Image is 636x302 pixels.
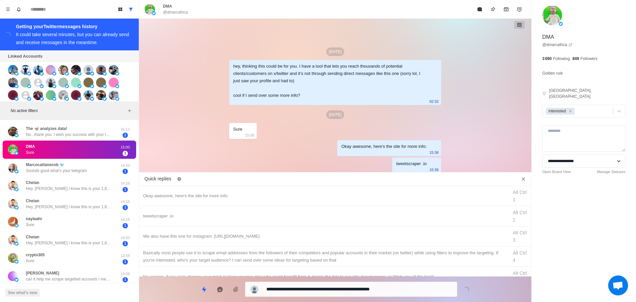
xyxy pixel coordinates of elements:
[27,84,31,88] img: picture
[52,72,56,76] img: picture
[117,271,133,277] p: 13:08
[567,108,574,115] div: Remove interested
[52,84,56,88] img: picture
[46,78,56,88] img: picture
[90,97,94,101] img: picture
[15,242,19,246] img: picture
[396,160,427,167] div: tweetscraper .io
[8,127,18,137] img: picture
[115,84,119,88] img: picture
[229,283,242,296] button: Add media
[83,65,93,75] img: picture
[486,3,500,16] button: Pin
[513,3,526,16] button: Add reminder
[96,78,106,88] img: picture
[26,132,112,138] p: No...thank you. I wish you success with your tool.
[513,270,527,284] div: Alt Ctrl 5
[71,78,81,88] img: picture
[26,126,67,132] p: The 🦋 analyzes data!
[8,65,18,75] img: picture
[109,65,119,75] img: picture
[580,56,597,62] p: Followers
[559,22,563,26] img: picture
[40,84,44,88] img: picture
[71,65,81,75] img: picture
[143,233,504,240] div: We also have this one for instagram: [URL][DOMAIN_NAME]
[143,273,504,280] div: No worries, if you ever change your mind or know anyone else who could benefit from it, here's th...
[26,234,39,240] p: Chetan
[109,78,119,88] img: picture
[109,90,119,100] img: picture
[572,56,579,62] p: 849
[26,168,87,174] p: Sounds good what’s your telegram
[15,84,19,88] img: picture
[126,107,133,115] button: Add filters
[15,72,19,76] img: picture
[163,3,172,9] p: DMA
[58,78,68,88] img: picture
[8,235,18,245] img: picture
[513,189,527,203] div: Alt Ctrl 1
[8,199,18,209] img: picture
[542,42,572,48] a: @dmarcafrica
[15,187,19,191] img: picture
[65,72,69,76] img: picture
[250,285,258,293] img: picture
[26,144,35,150] p: DMA
[8,90,18,100] img: picture
[144,4,155,15] img: picture
[26,258,34,264] p: Sure
[65,84,69,88] img: picture
[197,283,211,296] button: Quick replies
[15,97,19,101] img: picture
[15,151,19,155] img: picture
[21,78,30,88] img: picture
[123,205,128,210] span: 1
[8,145,18,154] img: picture
[117,253,133,259] p: 13:59
[71,90,81,100] img: picture
[123,151,128,156] span: 1
[8,217,18,227] img: picture
[78,84,81,88] img: picture
[429,98,439,105] p: 02:32
[143,249,504,264] div: Basically most people use it to scrape email addresses from the followers of their competitors an...
[429,166,439,173] p: 15:36
[115,97,119,101] img: picture
[117,181,133,186] p: 14:25
[26,216,42,222] p: naylaahr
[26,270,59,276] p: [PERSON_NAME]
[26,222,34,228] p: Sure
[117,199,133,205] p: 14:15
[8,78,18,88] img: picture
[15,169,19,173] img: picture
[597,169,625,175] a: Manage Statuses
[13,4,24,15] button: Notifications
[26,252,45,258] p: crypto305
[83,78,93,88] img: picture
[46,90,56,100] img: picture
[78,97,81,101] img: picture
[15,223,19,227] img: picture
[26,162,65,168] p: Marcocattaneosb 🐦
[429,149,439,156] p: 15:36
[15,206,19,210] img: picture
[16,23,131,30] div: Getting your Twitter messages history
[26,204,112,210] p: Hey, [PERSON_NAME] I know this is your 1,864,927th message you received [DATE] but hear me out… I...
[123,187,128,192] span: 1
[52,97,56,101] img: picture
[117,217,133,222] p: 14:15
[40,72,44,76] img: picture
[16,32,129,45] div: It could take several minutes, but you can already send and receive messages in the meantime.
[115,4,126,15] button: Board View
[542,33,554,41] p: DMA
[26,198,39,204] p: Chetan
[115,72,119,76] img: picture
[8,271,18,281] img: picture
[144,175,171,182] p: Quick replies
[460,283,473,296] button: Send message
[341,143,427,150] div: Okay awesome, here's the site for more info:
[15,260,19,264] img: picture
[90,72,94,76] img: picture
[143,192,504,200] div: Okay awesome, here's the site for more info:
